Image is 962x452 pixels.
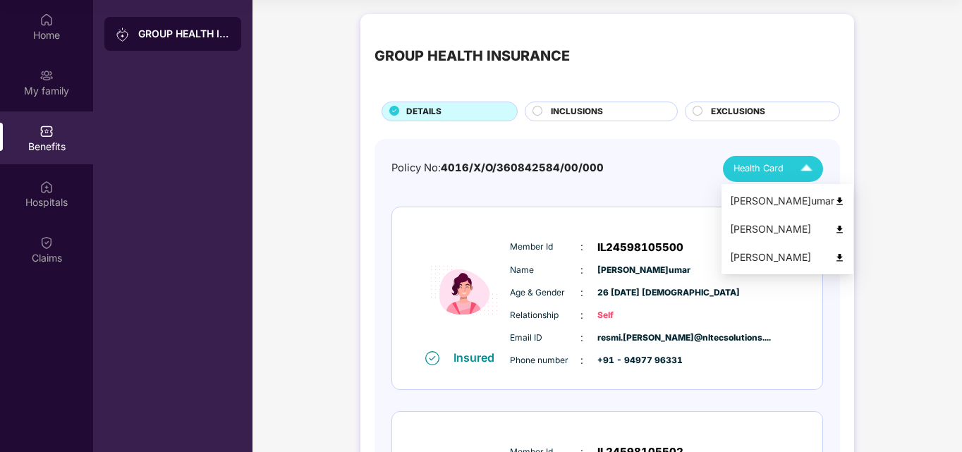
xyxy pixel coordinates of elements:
span: : [580,307,583,323]
div: GROUP HEALTH INSURANCE [138,27,230,41]
span: INCLUSIONS [551,105,603,118]
span: Email ID [510,331,580,345]
div: Policy No: [391,160,604,176]
img: Icuh8uwCUCF+XjCZyLQsAKiDCM9HiE6CMYmKQaPGkZKaA32CAAACiQcFBJY0IsAAAAASUVORK5CYII= [794,157,819,181]
span: resmi.[PERSON_NAME]@nltecsolutions.... [597,331,668,345]
div: [PERSON_NAME] [730,221,845,237]
span: Health Card [733,161,784,176]
span: : [580,239,583,255]
img: svg+xml;base64,PHN2ZyBpZD0iQmVuZWZpdHMiIHhtbG5zPSJodHRwOi8vd3d3LnczLm9yZy8yMDAwL3N2ZyIgd2lkdGg9Ij... [39,124,54,138]
button: Health Card [723,156,823,182]
span: Name [510,264,580,277]
img: svg+xml;base64,PHN2ZyB4bWxucz0iaHR0cDovL3d3dy53My5vcmcvMjAwMC9zdmciIHdpZHRoPSI0OCIgaGVpZ2h0PSI0OC... [834,252,845,263]
span: +91 - 94977 96331 [597,354,668,367]
img: svg+xml;base64,PHN2ZyB3aWR0aD0iMjAiIGhlaWdodD0iMjAiIHZpZXdCb3g9IjAgMCAyMCAyMCIgZmlsbD0ibm9uZSIgeG... [39,68,54,83]
div: [PERSON_NAME]umar [730,193,845,209]
span: Age & Gender [510,286,580,300]
span: Relationship [510,309,580,322]
div: [PERSON_NAME] [730,250,845,265]
span: Self [597,309,668,322]
span: IL24598105500 [597,239,683,256]
img: icon [422,231,506,350]
img: svg+xml;base64,PHN2ZyB4bWxucz0iaHR0cDovL3d3dy53My5vcmcvMjAwMC9zdmciIHdpZHRoPSI0OCIgaGVpZ2h0PSI0OC... [834,196,845,207]
span: [PERSON_NAME]umar [597,264,668,277]
span: : [580,285,583,300]
img: svg+xml;base64,PHN2ZyBpZD0iSG9tZSIgeG1sbnM9Imh0dHA6Ly93d3cudzMub3JnLzIwMDAvc3ZnIiB3aWR0aD0iMjAiIG... [39,13,54,27]
span: Member Id [510,240,580,254]
img: svg+xml;base64,PHN2ZyBpZD0iQ2xhaW0iIHhtbG5zPSJodHRwOi8vd3d3LnczLm9yZy8yMDAwL3N2ZyIgd2lkdGg9IjIwIi... [39,236,54,250]
span: Phone number [510,354,580,367]
img: svg+xml;base64,PHN2ZyB4bWxucz0iaHR0cDovL3d3dy53My5vcmcvMjAwMC9zdmciIHdpZHRoPSIxNiIgaGVpZ2h0PSIxNi... [425,351,439,365]
span: : [580,330,583,346]
div: GROUP HEALTH INSURANCE [375,45,570,67]
span: : [580,262,583,278]
span: EXCLUSIONS [711,105,765,118]
span: 4016/X/O/360842584/00/000 [441,161,604,174]
span: : [580,353,583,368]
img: svg+xml;base64,PHN2ZyBpZD0iSG9zcGl0YWxzIiB4bWxucz0iaHR0cDovL3d3dy53My5vcmcvMjAwMC9zdmciIHdpZHRoPS... [39,180,54,194]
img: svg+xml;base64,PHN2ZyB4bWxucz0iaHR0cDovL3d3dy53My5vcmcvMjAwMC9zdmciIHdpZHRoPSI0OCIgaGVpZ2h0PSI0OC... [834,224,845,235]
img: svg+xml;base64,PHN2ZyB3aWR0aD0iMjAiIGhlaWdodD0iMjAiIHZpZXdCb3g9IjAgMCAyMCAyMCIgZmlsbD0ibm9uZSIgeG... [116,28,130,42]
div: Insured [453,350,503,365]
span: 26 [DATE] [DEMOGRAPHIC_DATA] [597,286,668,300]
span: DETAILS [406,105,442,118]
